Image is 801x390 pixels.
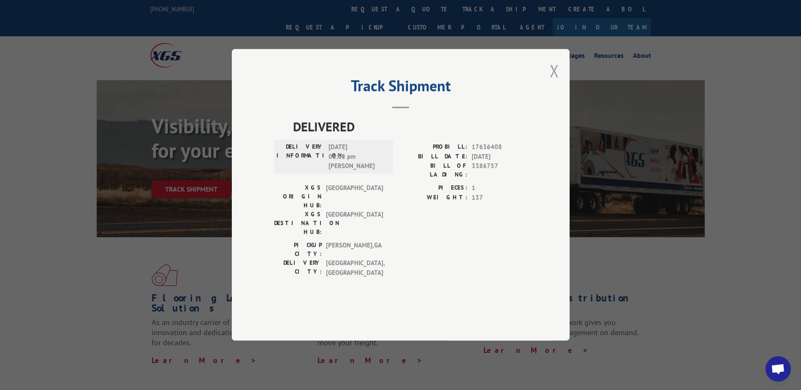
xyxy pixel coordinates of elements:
span: [DATE] [472,152,527,162]
label: PICKUP CITY: [274,241,322,259]
label: XGS DESTINATION HUB: [274,210,322,237]
span: 3386757 [472,162,527,179]
label: DELIVERY CITY: [274,259,322,278]
span: [DATE] 01:08 pm [PERSON_NAME] [329,143,386,171]
span: [GEOGRAPHIC_DATA] [326,184,383,210]
label: PIECES: [401,184,467,193]
span: 17636408 [472,143,527,152]
span: [PERSON_NAME] , GA [326,241,383,259]
label: XGS ORIGIN HUB: [274,184,322,210]
div: Open chat [766,356,791,382]
label: PROBILL: [401,143,467,152]
label: DELIVERY INFORMATION: [277,143,324,171]
label: WEIGHT: [401,193,467,203]
span: [GEOGRAPHIC_DATA] , [GEOGRAPHIC_DATA] [326,259,383,278]
label: BILL DATE: [401,152,467,162]
span: 137 [472,193,527,203]
span: DELIVERED [293,117,527,136]
button: Close modal [550,60,559,82]
h2: Track Shipment [274,80,527,96]
span: 1 [472,184,527,193]
label: BILL OF LADING: [401,162,467,179]
span: [GEOGRAPHIC_DATA] [326,210,383,237]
